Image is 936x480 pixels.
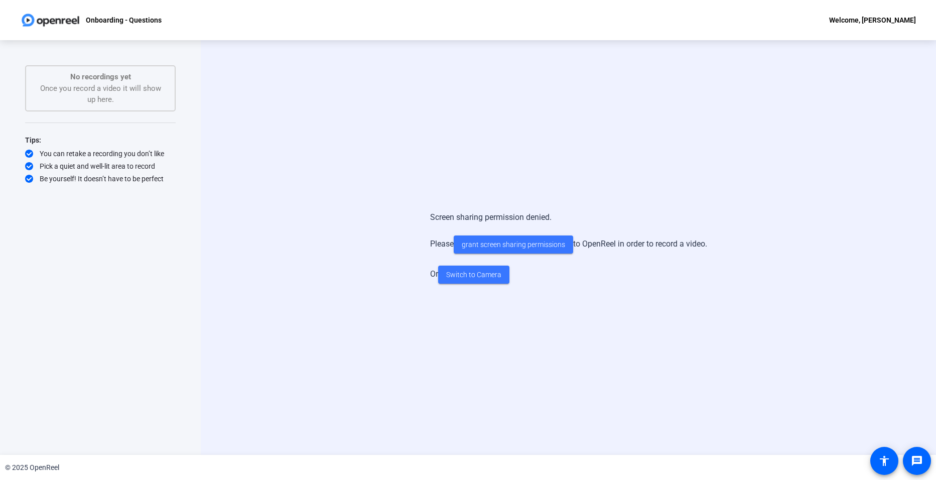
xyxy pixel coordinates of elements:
img: OpenReel logo [20,10,81,30]
button: grant screen sharing permissions [454,235,573,254]
div: Tips: [25,134,176,146]
span: grant screen sharing permissions [462,239,565,250]
mat-icon: accessibility [878,455,890,467]
div: Pick a quiet and well-lit area to record [25,161,176,171]
p: Onboarding - Questions [86,14,162,26]
div: Welcome, [PERSON_NAME] [829,14,916,26]
div: Once you record a video it will show up here. [36,71,165,105]
div: You can retake a recording you don’t like [25,149,176,159]
p: No recordings yet [36,71,165,83]
button: Switch to Camera [438,266,509,284]
div: Screen sharing permission denied. Please to OpenReel in order to record a video. Or [430,201,707,294]
div: © 2025 OpenReel [5,462,59,473]
mat-icon: message [911,455,923,467]
span: Switch to Camera [446,270,501,280]
div: Be yourself! It doesn’t have to be perfect [25,174,176,184]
